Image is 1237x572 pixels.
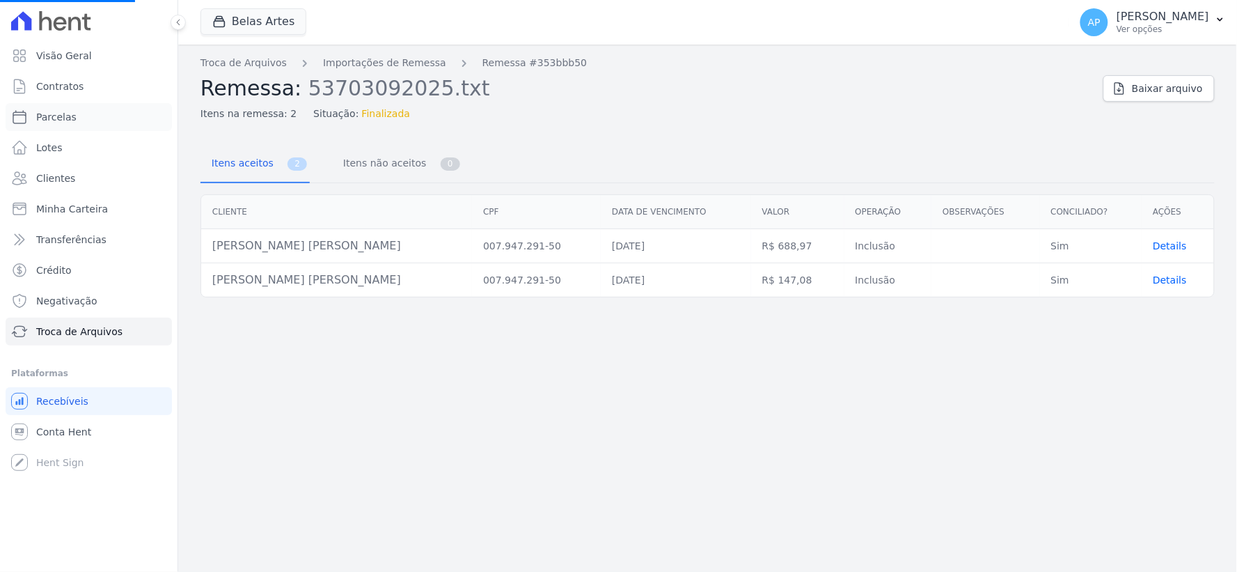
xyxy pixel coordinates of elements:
[6,195,172,223] a: Minha Carteira
[472,195,601,229] th: CPF
[36,263,72,277] span: Crédito
[1103,75,1215,102] a: Baixar arquivo
[482,56,588,70] a: Remessa #353bbb50
[36,171,75,185] span: Clientes
[36,233,107,247] span: Transferências
[362,107,411,121] span: Finalizada
[472,229,601,263] td: 007.947.291-50
[6,42,172,70] a: Visão Geral
[1153,275,1187,286] span: translation missing: pt-BR.manager.charges.file_imports.show.table_row.details
[441,157,460,171] span: 0
[844,195,932,229] th: Operação
[201,229,472,263] td: [PERSON_NAME] [PERSON_NAME]
[6,226,172,254] a: Transferências
[6,103,172,131] a: Parcelas
[200,146,463,183] nav: Tab selector
[472,263,601,297] td: 007.947.291-50
[36,202,108,216] span: Minha Carteira
[6,418,172,446] a: Conta Hent
[36,294,97,308] span: Negativação
[1117,10,1209,24] p: [PERSON_NAME]
[36,141,63,155] span: Lotes
[601,195,751,229] th: Data de vencimento
[287,157,307,171] span: 2
[201,195,472,229] th: Cliente
[1117,24,1209,35] p: Ver opções
[1132,82,1203,95] span: Baixar arquivo
[1153,240,1187,252] span: translation missing: pt-BR.manager.charges.file_imports.show.table_row.details
[1153,240,1187,252] a: Details
[200,146,310,183] a: Itens aceitos 2
[36,79,84,93] span: Contratos
[36,394,88,408] span: Recebíveis
[200,8,306,35] button: Belas Artes
[601,263,751,297] td: [DATE]
[1040,195,1142,229] th: Conciliado?
[203,149,276,177] span: Itens aceitos
[201,263,472,297] td: [PERSON_NAME] [PERSON_NAME]
[1153,275,1187,286] a: Details
[200,76,301,100] span: Remessa:
[308,75,490,100] span: 53703092025.txt
[6,287,172,315] a: Negativação
[1142,195,1214,229] th: Ações
[1040,229,1142,263] td: Sim
[751,263,844,297] td: R$ 147,08
[844,263,932,297] td: Inclusão
[1069,3,1237,42] button: AP [PERSON_NAME] Ver opções
[335,149,429,177] span: Itens não aceitos
[36,110,77,124] span: Parcelas
[36,49,92,63] span: Visão Geral
[6,72,172,100] a: Contratos
[200,107,297,121] span: Itens na remessa: 2
[6,387,172,415] a: Recebíveis
[601,229,751,263] td: [DATE]
[751,229,844,263] td: R$ 688,97
[323,56,446,70] a: Importações de Remessa
[931,195,1039,229] th: Observações
[313,107,359,121] span: Situação:
[11,365,166,382] div: Plataformas
[332,146,463,183] a: Itens não aceitos 0
[844,229,932,263] td: Inclusão
[36,425,91,439] span: Conta Hent
[1088,17,1101,27] span: AP
[36,325,123,339] span: Troca de Arquivos
[200,56,1092,70] nav: Breadcrumb
[1040,263,1142,297] td: Sim
[200,56,287,70] a: Troca de Arquivos
[6,318,172,346] a: Troca de Arquivos
[6,134,172,162] a: Lotes
[6,256,172,284] a: Crédito
[6,164,172,192] a: Clientes
[751,195,844,229] th: Valor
